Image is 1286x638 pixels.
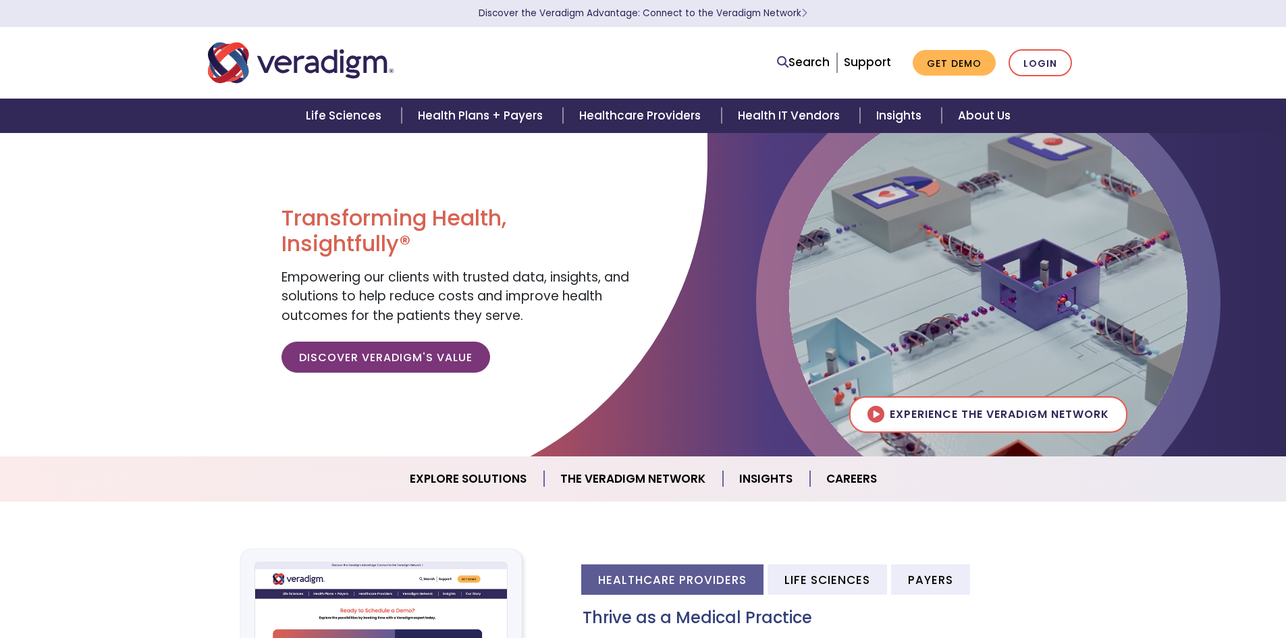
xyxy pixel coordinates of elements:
a: Discover Veradigm's Value [282,342,490,373]
a: The Veradigm Network [544,462,723,496]
li: Payers [891,564,970,595]
li: Life Sciences [768,564,887,595]
h3: Thrive as a Medical Practice [583,608,1079,628]
span: Empowering our clients with trusted data, insights, and solutions to help reduce costs and improv... [282,268,629,325]
a: Support [844,54,891,70]
a: Healthcare Providers [563,99,721,133]
a: Insights [723,462,810,496]
span: Learn More [801,7,807,20]
a: Health IT Vendors [722,99,860,133]
a: About Us [942,99,1027,133]
a: Explore Solutions [394,462,544,496]
a: Careers [810,462,893,496]
img: Veradigm logo [208,41,394,85]
a: Search [777,53,830,72]
a: Login [1009,49,1072,77]
a: Health Plans + Payers [402,99,563,133]
a: Life Sciences [290,99,402,133]
li: Healthcare Providers [581,564,763,595]
a: Insights [860,99,942,133]
a: Discover the Veradigm Advantage: Connect to the Veradigm NetworkLearn More [479,7,807,20]
h1: Transforming Health, Insightfully® [282,205,633,257]
a: Get Demo [913,50,996,76]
